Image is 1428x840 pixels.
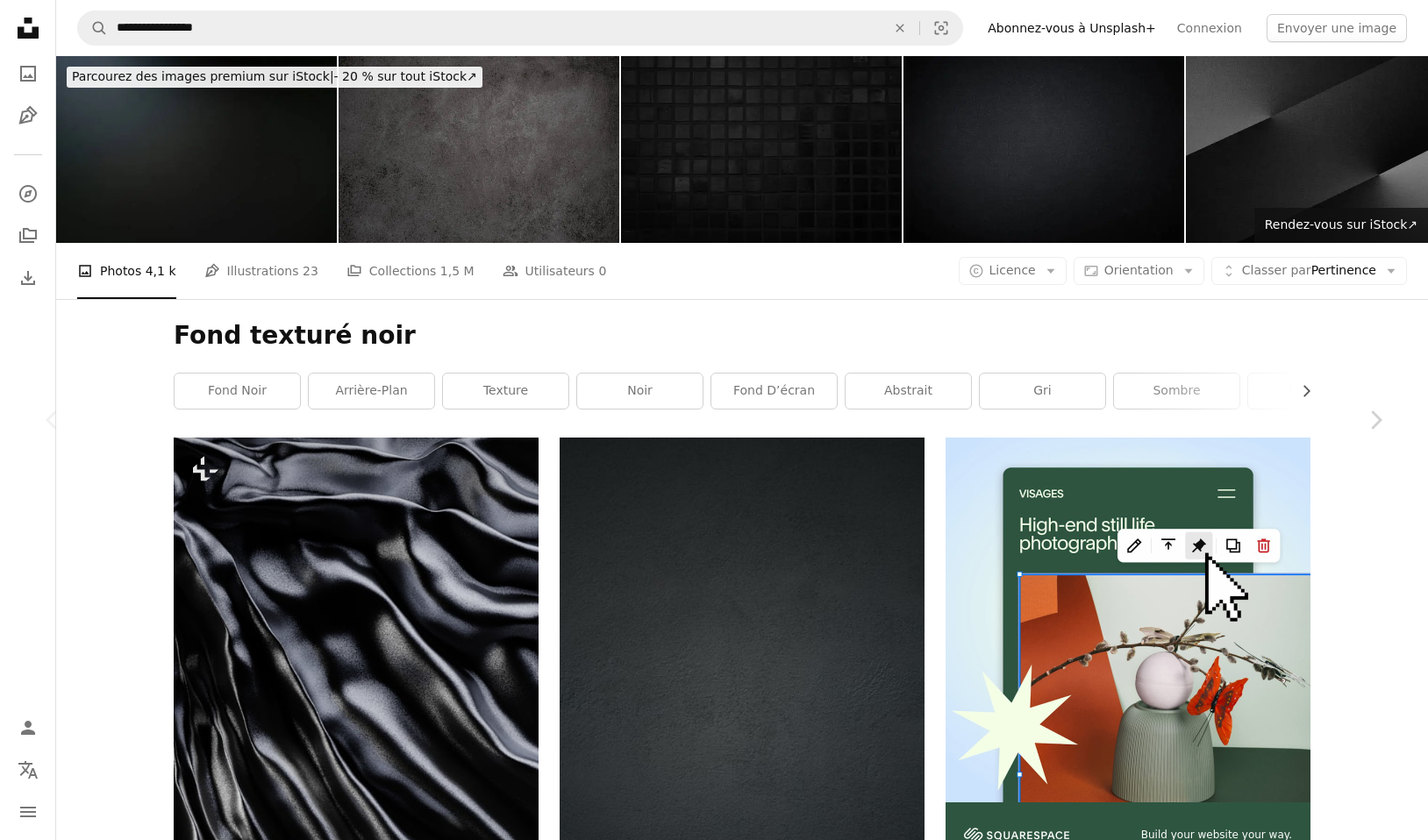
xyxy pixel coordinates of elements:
[1265,217,1417,231] span: Rendez-vous sur iStock ↗
[11,752,46,787] button: Langue
[577,374,703,409] a: noir
[11,218,46,253] a: Collections
[56,56,337,243] img: La texture de la dalle de carbone noir foncé est éclairée par le haut.
[11,710,46,745] a: Connexion / S’inscrire
[980,374,1105,409] a: gri
[1114,374,1239,409] a: sombre
[959,257,1067,285] button: Licence
[346,243,475,299] a: Collections 1,5 M
[1290,374,1310,409] button: faire défiler la liste vers la droite
[977,14,1167,42] a: Abonnez-vous à Unsplash+
[711,374,837,409] a: fond d’écran
[989,263,1036,277] span: Licence
[560,703,925,719] a: textile noir en photographie en gros plan
[11,56,46,91] a: Photos
[1242,263,1311,277] span: Classer par
[440,261,475,281] span: 1,5 M
[846,374,971,409] a: abstrait
[72,69,334,83] span: Parcourez des images premium sur iStock |
[920,11,962,45] button: Recherche de visuels
[175,374,300,409] a: fond noir
[303,261,318,281] span: 23
[339,56,619,243] img: Black abstract textured background
[1104,263,1174,277] span: Orientation
[1323,336,1428,504] a: Suivant
[11,98,46,133] a: Illustrations
[174,320,1310,352] h1: Fond texturé noir
[443,374,568,409] a: texture
[1242,262,1376,280] span: Pertinence
[881,11,919,45] button: Effacer
[1167,14,1253,42] a: Connexion
[56,56,493,98] a: Parcourez des images premium sur iStock|- 20 % sur tout iStock↗
[11,176,46,211] a: Explorer
[78,11,108,45] button: Rechercher sur Unsplash
[11,260,46,295] a: Historique de téléchargement
[174,754,539,770] a: Un tissu de soie noire avec une finition très lisse
[1248,374,1374,409] a: modèle
[621,56,902,243] img: Dark black ceramic wall chequered and floor tiles mosaic background in bathroom. Design pattern g...
[204,243,318,299] a: Illustrations 23
[77,11,963,46] form: Rechercher des visuels sur tout le site
[1211,257,1407,285] button: Classer parPertinence
[309,374,434,409] a: arrière-plan
[1254,208,1428,243] a: Rendez-vous sur iStock↗
[946,438,1310,802] img: file-1723602894256-972c108553a7image
[598,261,606,281] span: 0
[503,243,607,299] a: Utilisateurs 0
[67,67,482,88] div: - 20 % sur tout iStock ↗
[1074,257,1204,285] button: Orientation
[11,794,46,829] button: Menu
[903,56,1184,243] img: Arrière-plans de Texture sombre
[1267,14,1407,42] button: Envoyer une image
